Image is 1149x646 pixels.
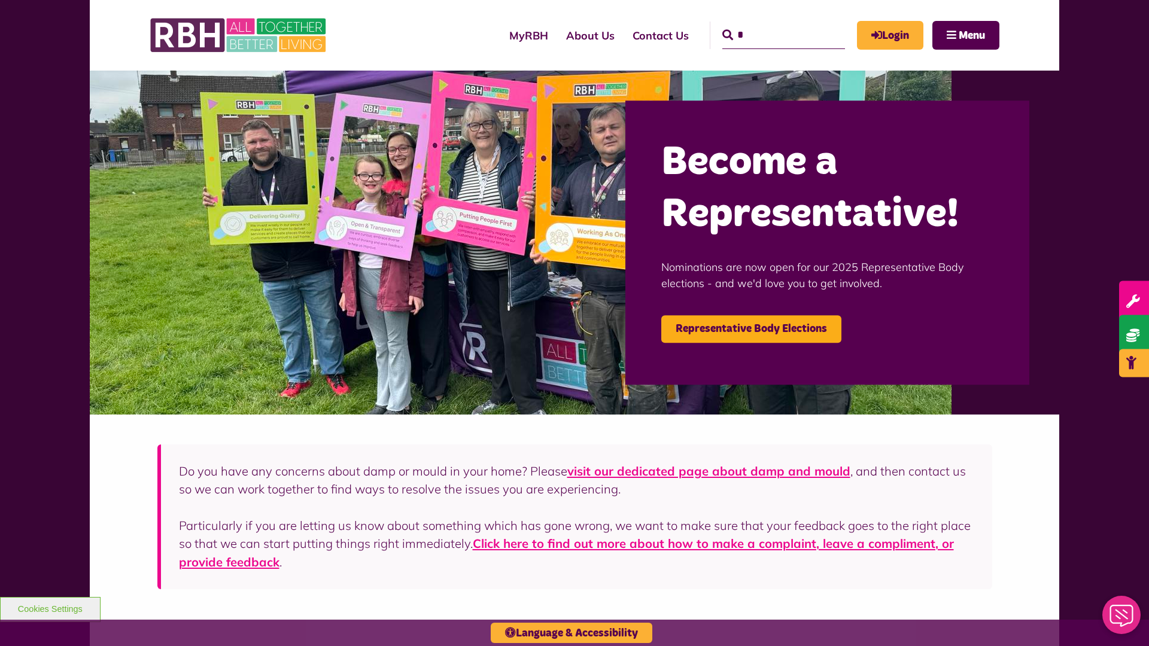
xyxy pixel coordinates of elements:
[857,21,923,50] a: MyRBH
[959,31,985,41] span: Menu
[557,19,624,53] a: About Us
[1095,592,1149,646] iframe: Netcall Web Assistant for live chat
[661,315,841,343] a: Representative Body Elections
[661,241,993,309] p: Nominations are now open for our 2025 Representative Body elections - and we'd love you to get in...
[722,22,845,49] input: Search
[150,12,329,59] img: RBH
[624,19,698,53] a: Contact Us
[90,71,952,415] img: Image (22)
[661,136,993,242] h2: Become a Representative!
[179,517,974,571] p: Particularly if you are letting us know about something which has gone wrong, we want to make sur...
[491,623,652,643] button: Language & Accessibility
[179,462,974,499] p: Do you have any concerns about damp or mould in your home? Please , and then contact us so we can...
[567,464,850,479] a: visit our dedicated page about damp and mould
[179,536,954,569] a: Click here to find out more about how to make a complaint, leave a compliment, or provide feedback
[932,21,999,50] button: Navigation
[500,19,557,53] a: MyRBH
